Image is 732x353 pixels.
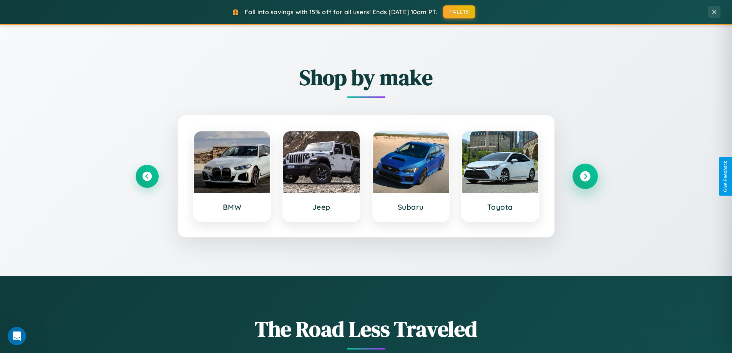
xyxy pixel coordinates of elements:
h3: BMW [202,202,263,212]
h2: Shop by make [136,63,597,92]
iframe: Intercom live chat [8,327,26,345]
span: Fall into savings with 15% off for all users! Ends [DATE] 10am PT. [245,8,437,16]
h3: Toyota [470,202,531,212]
h1: The Road Less Traveled [136,314,597,344]
button: FALL15 [443,5,475,18]
h3: Subaru [380,202,442,212]
div: Give Feedback [723,161,728,192]
h3: Jeep [291,202,352,212]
